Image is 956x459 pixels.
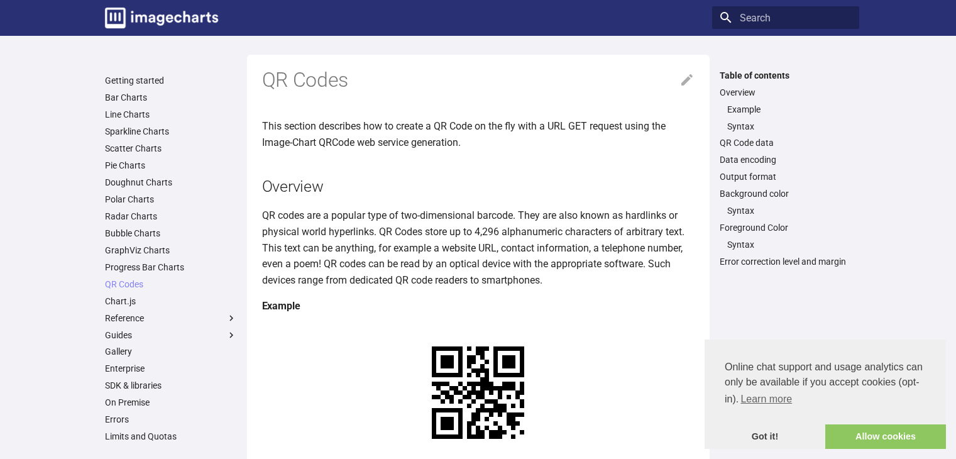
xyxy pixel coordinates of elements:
a: Chart.js [105,296,237,307]
a: On Premise [105,397,237,408]
a: QR Code data [720,137,852,148]
a: Radar Charts [105,211,237,222]
nav: Overview [720,104,852,132]
a: Doughnut Charts [105,177,237,188]
label: Guides [105,329,237,341]
a: GraphViz Charts [105,245,237,256]
a: Gallery [105,346,237,357]
nav: Foreground Color [720,239,852,250]
span: Online chat support and usage analytics can only be available if you accept cookies (opt-in). [725,360,926,409]
a: learn more about cookies [739,390,794,409]
label: Reference [105,312,237,324]
a: Foreground Color [720,222,852,233]
input: Search [712,6,859,29]
a: Pie Charts [105,160,237,171]
a: Example [727,104,852,115]
a: Syntax [727,239,852,250]
a: Syntax [727,205,852,216]
h4: Example [262,298,695,314]
img: logo [105,8,218,28]
a: Overview [720,87,852,98]
h1: QR Codes [262,67,695,94]
a: Limits and Quotas [105,431,237,442]
div: cookieconsent [705,340,946,449]
a: Enterprise [105,363,237,374]
a: Getting started [105,75,237,86]
h2: Overview [262,175,695,197]
a: Line Charts [105,109,237,120]
a: QR Codes [105,279,237,290]
a: Background color [720,188,852,199]
a: Sparkline Charts [105,126,237,137]
a: Syntax [727,121,852,132]
a: Bar Charts [105,92,237,103]
a: Scatter Charts [105,143,237,154]
nav: Background color [720,205,852,216]
label: Table of contents [712,70,859,81]
a: Image-Charts documentation [100,3,223,33]
a: Errors [105,414,237,425]
a: Bubble Charts [105,228,237,239]
a: Data encoding [720,154,852,165]
p: This section describes how to create a QR Code on the fly with a URL GET request using the Image-... [262,118,695,150]
p: QR codes are a popular type of two-dimensional barcode. They are also known as hardlinks or physi... [262,207,695,288]
a: dismiss cookie message [705,424,825,450]
a: Polar Charts [105,194,237,205]
a: Progress Bar Charts [105,262,237,273]
a: Output format [720,171,852,182]
a: allow cookies [825,424,946,450]
nav: Table of contents [712,70,859,268]
a: SDK & libraries [105,380,237,391]
a: Error correction level and margin [720,256,852,267]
